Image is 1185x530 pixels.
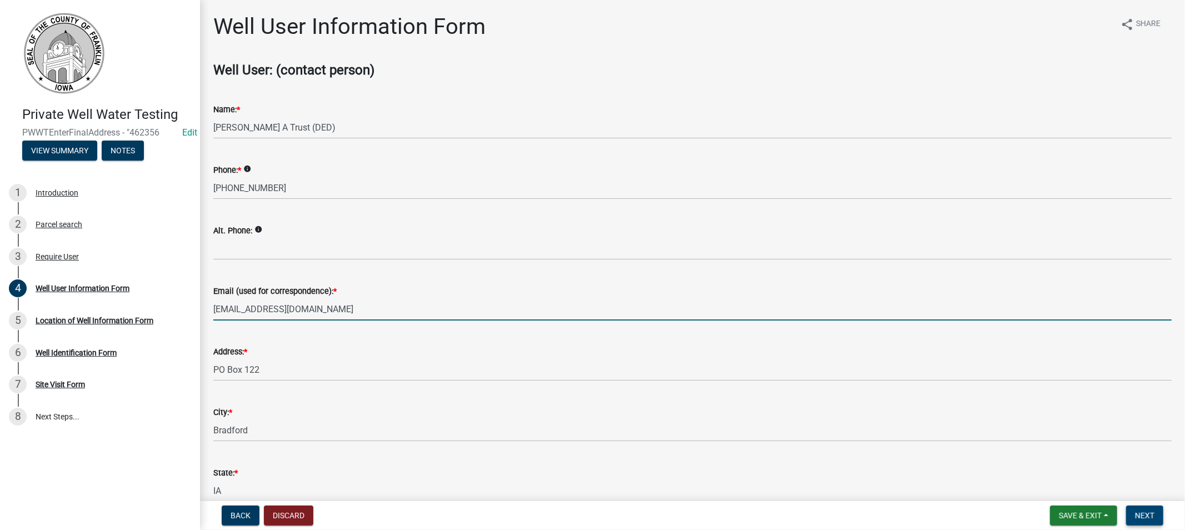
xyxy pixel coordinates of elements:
div: Introduction [36,189,78,197]
div: 3 [9,248,27,266]
span: Save & Exit [1059,511,1102,520]
label: Alt. Phone: [213,227,252,235]
div: 8 [9,408,27,426]
a: Edit [182,127,197,138]
label: Phone: [213,167,241,174]
div: 6 [9,344,27,362]
span: Share [1136,18,1161,31]
i: share [1121,18,1134,31]
div: Location of Well Information Form [36,317,153,324]
label: State: [213,469,238,477]
div: Well Identification Form [36,349,117,357]
button: Save & Exit [1050,506,1117,526]
div: 4 [9,279,27,297]
strong: Well User: (contact person) [213,62,374,78]
div: Site Visit Form [36,381,85,388]
i: info [254,226,262,233]
div: 5 [9,312,27,329]
span: Back [231,511,251,520]
button: Discard [264,506,313,526]
button: Notes [102,141,144,161]
label: Name: [213,106,240,114]
img: Franklin County, Iowa [22,12,106,95]
wm-modal-confirm: Notes [102,147,144,156]
wm-modal-confirm: Summary [22,147,97,156]
div: Require User [36,253,79,261]
button: Next [1126,506,1163,526]
button: shareShare [1112,13,1169,35]
label: City: [213,409,232,417]
div: 7 [9,376,27,393]
i: info [243,165,251,173]
span: PWWTEnterFinalAddress - "462356 [22,127,178,138]
h4: Private Well Water Testing [22,107,191,123]
div: Well User Information Form [36,284,129,292]
span: Next [1135,511,1154,520]
label: Email (used for correspondence): [213,288,337,296]
button: Back [222,506,259,526]
wm-modal-confirm: Edit Application Number [182,127,197,138]
h1: Well User Information Form [213,13,486,40]
label: Address: [213,348,247,356]
div: 2 [9,216,27,233]
button: View Summary [22,141,97,161]
div: 1 [9,184,27,202]
div: Parcel search [36,221,82,228]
